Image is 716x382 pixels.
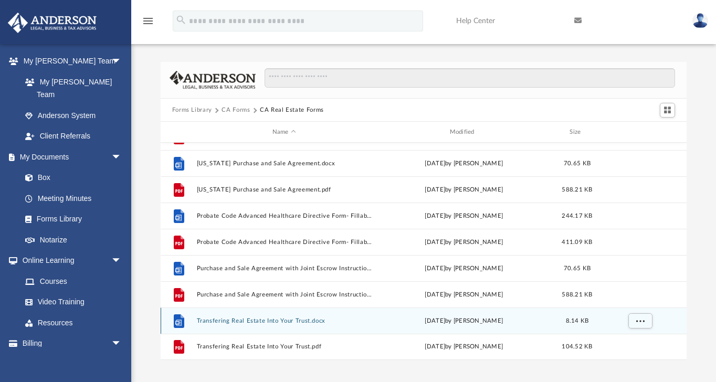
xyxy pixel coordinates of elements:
[376,238,552,247] div: [DATE] by [PERSON_NAME]
[15,209,127,230] a: Forms Library
[376,264,552,273] div: [DATE] by [PERSON_NAME]
[172,105,212,115] button: Forms Library
[15,105,132,126] a: Anderson System
[265,68,675,88] input: Search files and folders
[15,292,127,313] a: Video Training
[5,13,100,33] img: Anderson Advisors Platinum Portal
[562,187,592,193] span: 588.21 KB
[111,333,132,355] span: arrow_drop_down
[565,318,588,324] span: 8.14 KB
[376,342,552,352] div: [DATE] by [PERSON_NAME]
[196,186,372,193] button: [US_STATE] Purchase and Sale Agreement.pdf
[111,51,132,72] span: arrow_drop_down
[196,128,371,137] div: Name
[562,213,592,219] span: 244.17 KB
[7,146,132,167] a: My Documentsarrow_drop_down
[196,265,372,272] button: Purchase and Sale Agreement with Joint Escrow Instructions.docx
[628,313,652,329] button: More options
[562,344,592,349] span: 104.52 KB
[564,266,591,271] span: 70.65 KB
[376,185,552,195] div: [DATE] by [PERSON_NAME]
[376,159,552,168] div: [DATE] by [PERSON_NAME]
[15,312,132,333] a: Resources
[376,316,552,326] div: [DATE] by [PERSON_NAME]
[376,128,551,137] div: Modified
[142,20,154,27] a: menu
[660,103,676,118] button: Switch to Grid View
[376,211,552,221] div: [DATE] by [PERSON_NAME]
[603,128,676,137] div: id
[562,292,592,298] span: 588.21 KB
[196,160,372,167] button: [US_STATE] Purchase and Sale Agreement.docx
[562,239,592,245] span: 411.09 KB
[196,213,372,219] button: Probate Code Advanced Healthcare Directive Form- Fillable.doc
[564,161,591,166] span: 70.65 KB
[196,239,372,246] button: Probate Code Advanced Healthcare Directive Form- Fillable.pdf
[15,71,127,105] a: My [PERSON_NAME] Team
[260,105,324,115] button: CA Real Estate Forms
[15,229,132,250] a: Notarize
[175,14,187,26] i: search
[196,291,372,298] button: Purchase and Sale Agreement with Joint Escrow Instructions.pdf
[161,143,687,360] div: grid
[692,13,708,28] img: User Pic
[15,126,132,147] a: Client Referrals
[556,128,598,137] div: Size
[7,250,132,271] a: Online Learningarrow_drop_down
[165,128,191,137] div: id
[376,290,552,300] div: [DATE] by [PERSON_NAME]
[15,167,127,188] a: Box
[142,15,154,27] i: menu
[7,333,138,354] a: Billingarrow_drop_down
[196,317,372,324] button: Transfering Real Estate Into Your Trust.docx
[222,105,250,115] button: CA Forms
[111,146,132,168] span: arrow_drop_down
[111,250,132,272] span: arrow_drop_down
[7,51,132,72] a: My [PERSON_NAME] Teamarrow_drop_down
[15,188,132,209] a: Meeting Minutes
[196,343,372,350] button: Transfering Real Estate Into Your Trust.pdf
[15,271,132,292] a: Courses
